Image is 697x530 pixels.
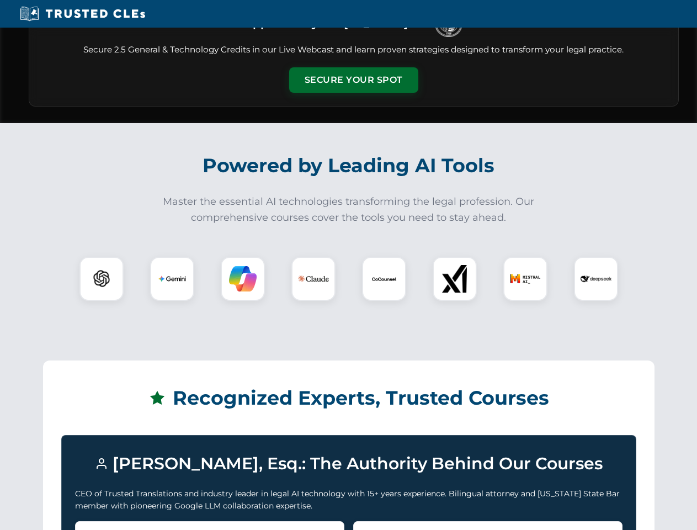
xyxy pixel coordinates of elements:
[61,379,636,417] h2: Recognized Experts, Trusted Courses
[156,194,542,226] p: Master the essential AI technologies transforming the legal profession. Our comprehensive courses...
[229,265,257,293] img: Copilot Logo
[581,263,611,294] img: DeepSeek Logo
[289,67,418,93] button: Secure Your Spot
[574,257,618,301] div: DeepSeek
[510,263,541,294] img: Mistral AI Logo
[370,265,398,293] img: CoCounsel Logo
[75,487,622,512] p: CEO of Trusted Translations and industry leader in legal AI technology with 15+ years experience....
[298,263,329,294] img: Claude Logo
[291,257,336,301] div: Claude
[441,265,469,293] img: xAI Logo
[79,257,124,301] div: ChatGPT
[362,257,406,301] div: CoCounsel
[43,146,655,185] h2: Powered by Leading AI Tools
[86,263,118,295] img: ChatGPT Logo
[42,44,665,56] p: Secure 2.5 General & Technology Credits in our Live Webcast and learn proven strategies designed ...
[221,257,265,301] div: Copilot
[150,257,194,301] div: Gemini
[17,6,148,22] img: Trusted CLEs
[433,257,477,301] div: xAI
[158,265,186,293] img: Gemini Logo
[503,257,547,301] div: Mistral AI
[75,449,622,479] h3: [PERSON_NAME], Esq.: The Authority Behind Our Courses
